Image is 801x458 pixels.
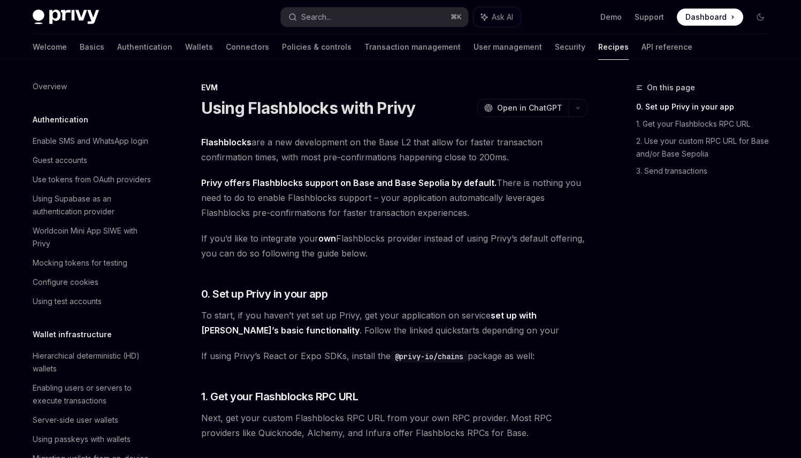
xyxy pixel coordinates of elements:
[318,233,336,244] strong: own
[497,103,562,113] span: Open in ChatGPT
[185,34,213,60] a: Wallets
[33,80,67,93] div: Overview
[647,81,695,94] span: On this page
[201,82,587,93] div: EVM
[492,12,513,22] span: Ask AI
[635,12,664,22] a: Support
[600,12,622,22] a: Demo
[33,113,88,126] h5: Authentication
[33,173,151,186] div: Use tokens from OAuth providers
[33,414,118,426] div: Server-side user wallets
[201,410,587,440] span: Next, get your custom Flashblocks RPC URL from your own RPC provider. Most RPC providers like Qui...
[33,34,67,60] a: Welcome
[752,9,769,26] button: Toggle dark mode
[636,133,777,162] a: 2. Use your custom RPC URL for Base and/or Base Sepolia
[33,350,155,375] div: Hierarchical deterministic (HD) wallets
[33,257,127,269] div: Mocking tokens for testing
[201,231,587,261] span: If you’d like to integrate your Flashblocks provider instead of using Privy’s default offering, y...
[201,175,587,220] span: There is nothing you need to do to enable Flashblocks support – your application automatically le...
[474,34,542,60] a: User management
[33,154,87,167] div: Guest accounts
[301,11,331,24] div: Search...
[33,135,148,148] div: Enable SMS and WhatsApp login
[201,135,587,165] span: are a new development on the Base L2 that allow for faster transaction confirmation times, with m...
[555,34,585,60] a: Security
[24,430,161,449] a: Using passkeys with wallets
[282,34,352,60] a: Policies & controls
[685,12,727,22] span: Dashboard
[117,34,172,60] a: Authentication
[80,34,104,60] a: Basics
[364,34,461,60] a: Transaction management
[33,224,155,250] div: Worldcoin Mini App SIWE with Privy
[477,99,569,117] button: Open in ChatGPT
[24,346,161,378] a: Hierarchical deterministic (HD) wallets
[33,10,99,25] img: dark logo
[24,151,161,170] a: Guest accounts
[33,382,155,407] div: Enabling users or servers to execute transactions
[24,170,161,189] a: Use tokens from OAuth providers
[33,192,155,218] div: Using Supabase as an authentication provider
[33,328,112,341] h5: Wallet infrastructure
[201,389,358,404] span: 1. Get your Flashblocks RPC URL
[24,131,161,151] a: Enable SMS and WhatsApp login
[24,221,161,253] a: Worldcoin Mini App SIWE with Privy
[598,34,629,60] a: Recipes
[636,162,777,180] a: 3. Send transactions
[201,286,328,301] span: 0. Set up Privy in your app
[642,34,692,60] a: API reference
[33,295,102,308] div: Using test accounts
[636,98,777,115] a: 0. Set up Privy in your app
[33,276,98,289] div: Configure cookies
[677,9,743,26] a: Dashboard
[24,77,161,96] a: Overview
[33,433,131,446] div: Using passkeys with wallets
[201,308,587,338] span: To start, if you haven’t yet set up Privy, get your application on service . Follow the linked qu...
[24,378,161,410] a: Enabling users or servers to execute transactions
[201,177,497,188] strong: Privy offers Flashblocks support on Base and Base Sepolia by default.
[391,351,468,362] code: @privy-io/chains
[226,34,269,60] a: Connectors
[451,13,462,21] span: ⌘ K
[281,7,468,27] button: Search...⌘K
[24,189,161,221] a: Using Supabase as an authentication provider
[474,7,521,27] button: Ask AI
[201,137,251,148] a: Flashblocks
[24,410,161,430] a: Server-side user wallets
[201,98,416,118] h1: Using Flashblocks with Privy
[24,273,161,292] a: Configure cookies
[24,292,161,311] a: Using test accounts
[24,253,161,273] a: Mocking tokens for testing
[636,115,777,133] a: 1. Get your Flashblocks RPC URL
[201,348,587,363] span: If using Privy’s React or Expo SDKs, install the package as well:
